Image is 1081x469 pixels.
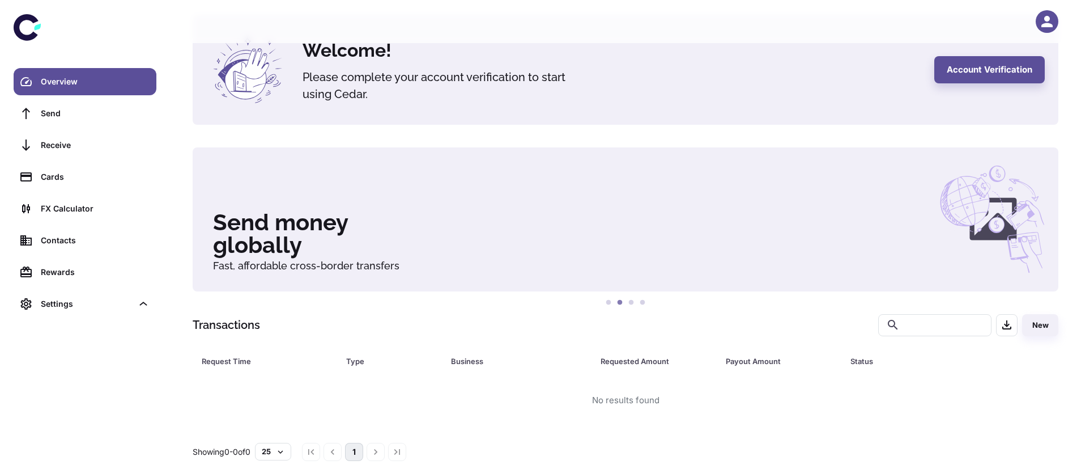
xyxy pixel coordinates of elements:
[41,75,150,88] div: Overview
[850,353,1011,369] span: Status
[213,261,1038,271] h6: Fast, affordable cross-border transfers
[41,107,150,120] div: Send
[41,234,150,247] div: Contacts
[202,353,318,369] div: Request Time
[41,266,150,278] div: Rewards
[345,443,363,461] button: page 1
[202,353,333,369] span: Request Time
[625,297,637,309] button: 3
[1022,314,1058,336] button: New
[213,211,1038,256] h3: Send money globally
[601,353,712,369] span: Requested Amount
[14,68,156,95] a: Overview
[726,353,837,369] span: Payout Amount
[14,132,156,159] a: Receive
[603,297,614,309] button: 1
[193,446,250,458] p: Showing 0-0 of 0
[601,353,697,369] div: Requested Amount
[592,394,659,407] div: No results found
[14,259,156,286] a: Rewards
[41,139,150,151] div: Receive
[14,195,156,222] a: FX Calculator
[14,227,156,254] a: Contacts
[41,298,133,310] div: Settings
[346,353,423,369] div: Type
[346,353,437,369] span: Type
[14,100,156,127] a: Send
[14,290,156,318] div: Settings
[303,37,921,64] h4: Welcome!
[14,163,156,191] a: Cards
[41,202,150,215] div: FX Calculator
[303,69,586,103] h5: Please complete your account verification to start using Cedar.
[726,353,822,369] div: Payout Amount
[255,443,291,460] button: 25
[614,297,625,309] button: 2
[300,443,408,461] nav: pagination navigation
[41,171,150,183] div: Cards
[850,353,997,369] div: Status
[934,56,1045,83] button: Account Verification
[193,316,260,333] h1: Transactions
[637,297,648,309] button: 4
